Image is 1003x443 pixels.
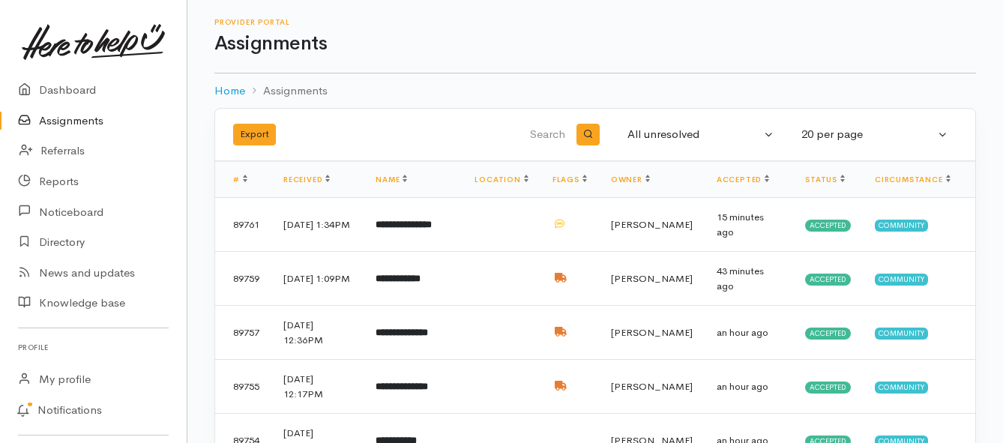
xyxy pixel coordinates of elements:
[215,360,271,414] td: 89755
[233,175,247,184] a: #
[215,198,271,252] td: 89761
[717,175,769,184] a: Accepted
[475,175,528,184] a: Location
[283,175,330,184] a: Received
[618,120,783,149] button: All unresolved
[805,175,845,184] a: Status
[214,18,976,26] h6: Provider Portal
[271,306,364,360] td: [DATE] 12:36PM
[875,382,928,394] span: Community
[271,252,364,306] td: [DATE] 1:09PM
[717,265,764,292] time: 43 minutes ago
[875,220,928,232] span: Community
[801,126,935,143] div: 20 per page
[376,175,407,184] a: Name
[215,306,271,360] td: 89757
[875,274,928,286] span: Community
[611,218,693,231] span: [PERSON_NAME]
[271,360,364,414] td: [DATE] 12:17PM
[611,380,693,393] span: [PERSON_NAME]
[214,33,976,55] h1: Assignments
[805,328,851,340] span: Accepted
[233,124,276,145] button: Export
[611,175,650,184] a: Owner
[214,82,245,100] a: Home
[717,211,764,238] time: 15 minutes ago
[875,175,951,184] a: Circumstance
[215,252,271,306] td: 89759
[18,337,169,358] h6: Profile
[805,274,851,286] span: Accepted
[271,198,364,252] td: [DATE] 1:34PM
[426,117,568,153] input: Search
[245,82,328,100] li: Assignments
[611,326,693,339] span: [PERSON_NAME]
[611,272,693,285] span: [PERSON_NAME]
[717,326,768,339] time: an hour ago
[792,120,957,149] button: 20 per page
[717,380,768,393] time: an hour ago
[805,382,851,394] span: Accepted
[552,175,587,184] a: Flags
[805,220,851,232] span: Accepted
[627,126,761,143] div: All unresolved
[875,328,928,340] span: Community
[214,73,976,109] nav: breadcrumb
